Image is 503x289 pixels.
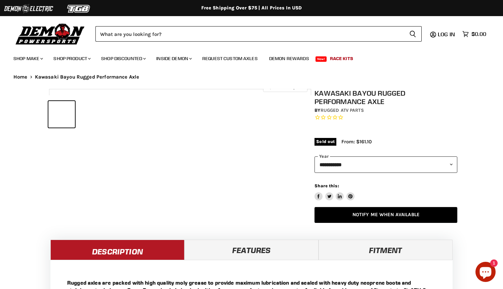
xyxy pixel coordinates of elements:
[315,207,457,223] a: Notify Me When Available
[50,240,184,260] a: Description
[315,138,336,145] span: Sold out
[404,26,422,42] button: Search
[13,74,28,80] a: Home
[151,52,196,65] a: Inside Demon
[54,2,104,15] img: TGB Logo 2
[435,31,459,37] a: Log in
[266,85,304,90] span: Click to expand
[8,49,485,65] ul: Main menu
[315,156,457,173] select: year
[48,101,75,128] button: Kawasaki Bayou Rugged Performance Axle thumbnail
[473,262,498,284] inbox-online-store-chat: Shopify online store chat
[315,183,339,188] span: Share this:
[316,56,327,62] span: New!
[325,52,358,65] a: Race Kits
[315,107,457,114] div: by
[184,240,319,260] a: Features
[438,31,455,38] span: Log in
[264,52,314,65] a: Demon Rewards
[96,52,150,65] a: Shop Discounted
[315,89,457,106] h1: Kawasaki Bayou Rugged Performance Axle
[315,114,457,121] span: Rated 0.0 out of 5 stars 0 reviews
[315,183,354,201] aside: Share this:
[471,31,486,37] span: $0.00
[459,29,490,39] a: $0.00
[35,74,139,80] span: Kawasaki Bayou Rugged Performance Axle
[3,2,54,15] img: Demon Electric Logo 2
[319,240,453,260] a: Fitment
[321,107,364,113] a: Rugged ATV Parts
[13,22,87,46] img: Demon Powersports
[48,52,95,65] a: Shop Product
[95,26,404,42] input: Search
[8,52,47,65] a: Shop Make
[95,26,422,42] form: Product
[197,52,263,65] a: Request Custom Axles
[341,139,372,145] span: From: $161.10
